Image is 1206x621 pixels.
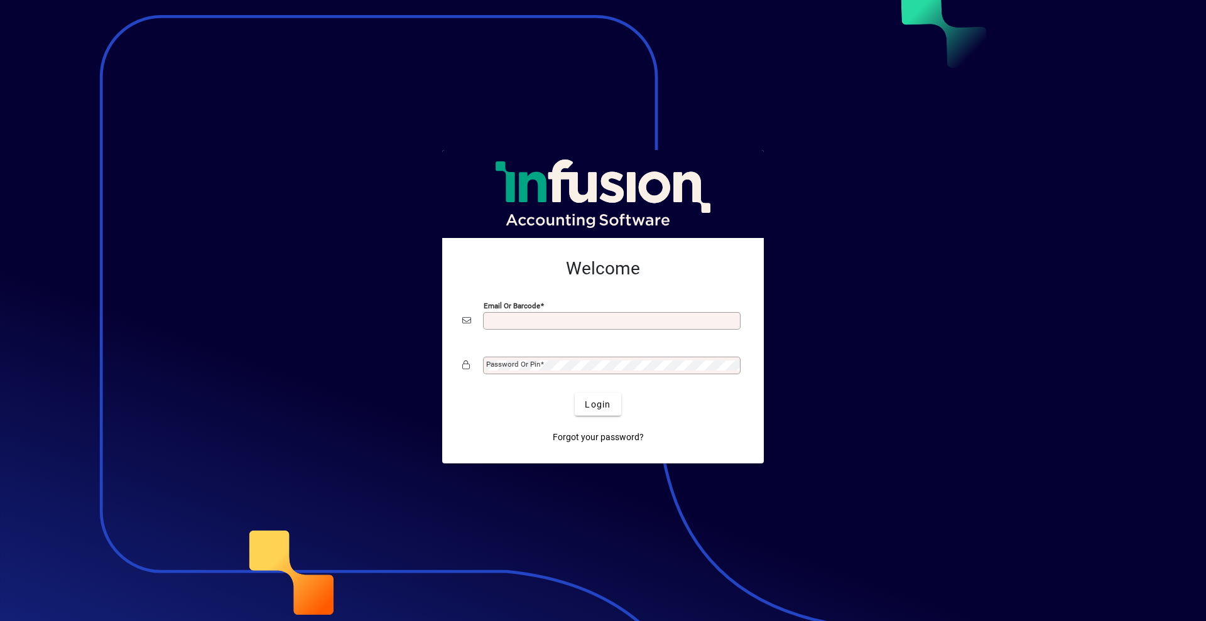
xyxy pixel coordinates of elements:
[585,398,611,411] span: Login
[484,301,540,310] mat-label: Email or Barcode
[486,360,540,369] mat-label: Password or Pin
[575,393,621,416] button: Login
[548,426,649,448] a: Forgot your password?
[553,431,644,444] span: Forgot your password?
[462,258,744,279] h2: Welcome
